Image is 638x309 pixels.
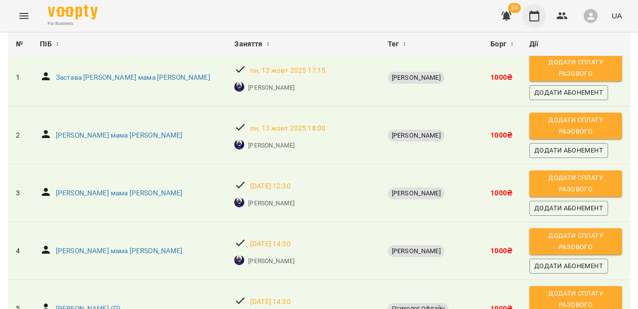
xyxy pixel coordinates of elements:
span: ПІБ [40,38,51,50]
a: [PERSON_NAME] [248,257,294,266]
img: Анжела Орєх [234,82,244,92]
button: Додати Абонемент [529,259,608,274]
b: 1000 ₴ [490,131,512,139]
div: Дії [529,38,622,50]
img: Анжела Орєх [234,197,244,207]
td: 2 [8,107,32,164]
td: 3 [8,164,32,222]
button: Додати Абонемент [529,85,608,100]
button: Додати Абонемент [529,143,608,158]
span: Додати Абонемент [534,87,603,98]
a: [PERSON_NAME] мама [PERSON_NAME] [56,246,183,256]
a: [PERSON_NAME] [248,199,294,208]
b: 1000 ₴ [490,73,512,81]
span: Додати Абонемент [534,261,603,272]
div: № [16,38,24,50]
span: [PERSON_NAME] [388,247,445,256]
span: [PERSON_NAME] [388,189,445,198]
b: 1000 ₴ [490,189,512,197]
a: [PERSON_NAME] мама [PERSON_NAME] [56,188,183,198]
span: ↕ [510,38,513,50]
span: UA [612,10,622,21]
a: [PERSON_NAME] [248,141,294,150]
span: Додати сплату разового [534,230,617,253]
span: Додати Абонемент [534,203,603,214]
span: Додати сплату разового [534,172,617,195]
td: 4 [8,222,32,280]
span: [PERSON_NAME] [388,131,445,140]
span: ↕ [266,38,269,50]
img: Voopty Logo [48,5,98,19]
button: UA [608,6,626,25]
button: Menu [12,4,36,28]
button: Додати сплату разового [529,170,622,197]
img: Анжела Орєх [234,140,244,150]
span: Борг [490,38,506,50]
a: [DATE] 14:30 [250,297,291,307]
span: Додати Абонемент [534,145,603,156]
b: 1000 ₴ [490,247,512,255]
span: 54 [508,3,521,13]
span: Тег [388,38,399,50]
a: [DATE] 12:30 [250,181,291,191]
a: [DATE] 14:30 [250,239,291,249]
a: [PERSON_NAME] мама [PERSON_NAME] [56,131,183,141]
a: [PERSON_NAME] [248,83,294,92]
span: Додати сплату разового [534,115,617,137]
span: Додати сплату разового [534,57,617,79]
span: ↕ [56,38,59,50]
button: Додати сплату разового [529,228,622,255]
span: [PERSON_NAME] [388,73,445,82]
a: Застава [PERSON_NAME] мама [PERSON_NAME] [56,73,210,83]
button: Додати сплату разового [529,55,622,81]
td: 1 [8,49,32,106]
button: Додати Абонемент [529,201,608,216]
span: Заняття [234,38,262,50]
span: For Business [48,20,98,27]
button: Додати сплату разового [529,113,622,139]
a: пн, 13 жовт 2025 17:15 [250,66,325,76]
a: пн, 13 жовт 2025 18:00 [250,124,325,134]
img: Анжела Орєх [234,255,244,265]
span: ↕ [403,38,406,50]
